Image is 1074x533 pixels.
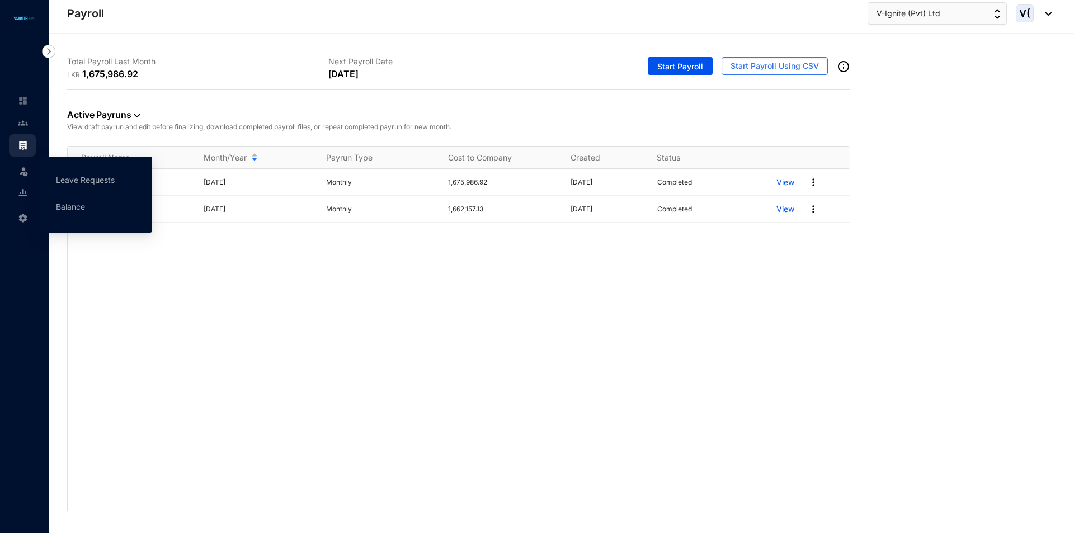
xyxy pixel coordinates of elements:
[67,6,104,21] p: Payroll
[18,213,28,223] img: settings-unselected.1febfda315e6e19643a1.svg
[56,175,115,185] a: Leave Requests
[9,134,36,157] li: Payroll
[571,204,643,215] p: [DATE]
[9,181,36,204] li: Reports
[204,152,247,163] span: Month/Year
[204,177,313,188] p: [DATE]
[204,204,313,215] p: [DATE]
[18,140,28,150] img: payroll.289672236c54bbec4828.svg
[435,147,557,169] th: Cost to Company
[1019,8,1030,18] span: V(
[326,177,435,188] p: Monthly
[313,147,435,169] th: Payrun Type
[995,9,1000,19] img: up-down-arrow.74152d26bf9780fbf563ca9c90304185.svg
[326,204,435,215] p: Monthly
[18,118,28,128] img: people-unselected.118708e94b43a90eceab.svg
[868,2,1007,25] button: V-Ignite (Pvt) Ltd
[657,177,692,188] p: Completed
[877,7,940,20] span: V-Ignite (Pvt) Ltd
[448,177,557,188] p: 1,675,986.92
[67,109,140,120] a: Active Payruns
[82,67,138,81] p: 1,675,986.92
[134,114,140,117] img: dropdown-black.8e83cc76930a90b1a4fdb6d089b7bf3a.svg
[722,57,828,75] button: Start Payroll Using CSV
[808,204,819,215] img: more.27664ee4a8faa814348e188645a3c1fc.svg
[571,177,643,188] p: [DATE]
[776,177,794,188] a: View
[9,89,36,112] li: Home
[9,112,36,134] li: Contacts
[328,67,359,81] p: [DATE]
[56,202,85,211] a: Balance
[448,204,557,215] p: 1,662,157.13
[42,45,55,58] img: nav-icon-right.af6afadce00d159da59955279c43614e.svg
[18,166,29,177] img: leave-unselected.2934df6273408c3f84d9.svg
[11,15,36,22] img: logo
[67,121,850,133] p: View draft payrun and edit before finalizing, download completed payroll files, or repeat complet...
[643,147,763,169] th: Status
[648,57,713,75] button: Start Payroll
[657,204,692,215] p: Completed
[18,187,28,197] img: report-unselected.e6a6b4230fc7da01f883.svg
[837,60,850,73] img: info-outined.c2a0bb1115a2853c7f4cb4062ec879bc.svg
[731,60,819,72] span: Start Payroll Using CSV
[18,96,28,106] img: home-unselected.a29eae3204392db15eaf.svg
[657,61,703,72] span: Start Payroll
[67,56,328,67] p: Total Payroll Last Month
[776,204,794,215] a: View
[68,147,190,169] th: Payroll Name
[557,147,643,169] th: Created
[328,56,590,67] p: Next Payroll Date
[1039,12,1052,16] img: dropdown-black.8e83cc76930a90b1a4fdb6d089b7bf3a.svg
[67,69,82,81] p: LKR
[808,177,819,188] img: more.27664ee4a8faa814348e188645a3c1fc.svg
